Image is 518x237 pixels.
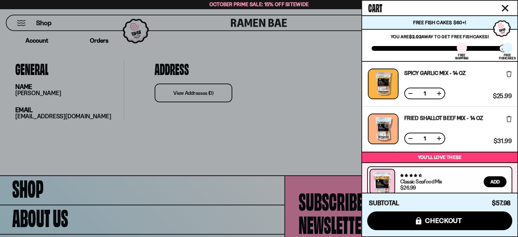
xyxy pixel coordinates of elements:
[490,179,500,184] span: Add
[499,54,516,60] div: Free Fishcakes
[493,93,512,99] span: $25.99
[484,176,506,187] button: Add
[455,54,468,60] div: Free Shipping
[400,173,422,178] span: 4.68 stars
[364,154,516,161] p: You’ll love these
[493,138,512,144] span: $31.99
[369,200,399,207] h4: Subtotal
[409,34,421,39] strong: $2.02
[492,199,511,207] span: $57.98
[209,1,309,8] span: October Prime Sale: 15% off Sitewide
[367,211,512,230] button: checkout
[400,178,442,185] a: Classic Seafood Mix
[413,19,466,26] span: Free Fish Cakes $60+!
[404,70,466,76] a: Spicy Garlic Mix - 14 oz
[400,185,415,190] div: $26.99
[372,34,508,39] p: You are away to get Free Fishcakes!
[419,91,430,96] span: 1
[419,136,430,141] span: 1
[500,3,510,13] button: Close cart
[368,0,382,14] span: Cart
[425,217,462,224] span: checkout
[404,115,483,121] a: Fried Shallot Beef Mix - 14 OZ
